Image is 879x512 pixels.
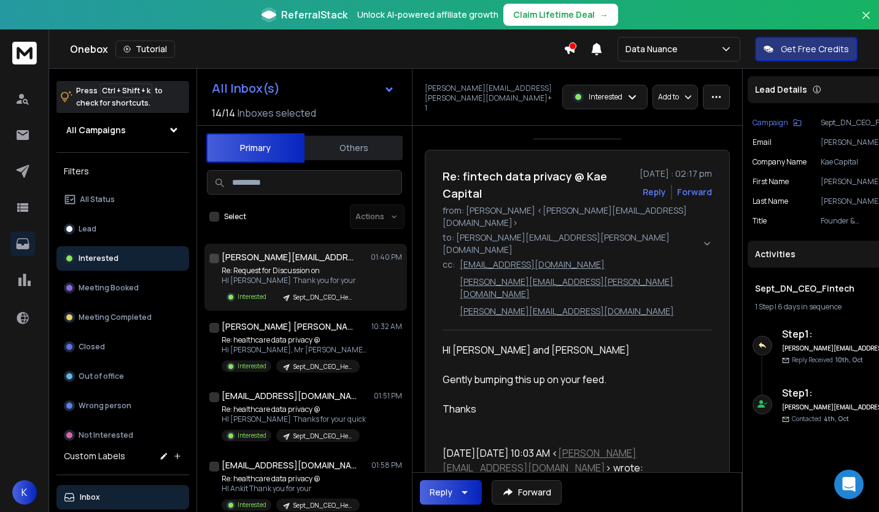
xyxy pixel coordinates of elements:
p: Sept_DN_CEO_Healthcare [293,432,352,441]
p: Not Interested [79,430,133,440]
span: → [600,9,608,21]
p: Out of office [79,371,124,381]
p: from: [PERSON_NAME] <[PERSON_NAME][EMAIL_ADDRESS][DOMAIN_NAME]> [443,204,712,229]
p: Interested [589,92,622,102]
p: HI [PERSON_NAME] Thank you for your [222,276,360,285]
p: Contacted [792,414,849,424]
span: 14 / 14 [212,106,235,120]
button: Claim Lifetime Deal→ [503,4,618,26]
p: Interested [238,362,266,371]
button: Campaign [753,118,802,128]
p: All Status [80,195,115,204]
p: HI [PERSON_NAME] Thanks for your quick [222,414,366,424]
button: Close banner [858,7,874,37]
span: 4th, Oct [824,414,849,423]
button: K [12,480,37,505]
h3: Custom Labels [64,450,125,462]
h1: All Campaigns [66,124,126,136]
p: Interested [79,254,118,263]
p: Sept_DN_CEO_Healthcare [293,362,352,371]
p: Add to [658,92,679,102]
p: [PERSON_NAME][EMAIL_ADDRESS][PERSON_NAME][DOMAIN_NAME] [460,276,712,300]
p: First Name [753,177,789,187]
span: Ctrl + Shift + k [100,83,152,98]
div: [DATE][DATE] 10:03 AM < > wrote: [443,446,702,475]
p: Email [753,138,772,147]
p: Sept_DN_CEO_Healthcare [293,501,352,510]
h1: All Inbox(s) [212,82,280,95]
p: Re: healthcare data privacy @ [222,474,360,484]
h3: Filters [56,163,189,180]
p: Hi [PERSON_NAME], Mr [PERSON_NAME] has [222,345,369,355]
button: Meeting Completed [56,305,189,330]
p: 01:40 PM [371,252,402,262]
div: Forward [677,186,712,198]
p: Meeting Booked [79,283,139,293]
h1: [EMAIL_ADDRESS][DOMAIN_NAME] +1 [222,459,357,471]
h1: [PERSON_NAME] [PERSON_NAME] [222,320,357,333]
p: Re: healthcare data privacy @ [222,405,366,414]
span: 10th, Oct [835,355,863,364]
h1: [EMAIL_ADDRESS][DOMAIN_NAME] [222,390,357,402]
div: Reply [430,486,452,498]
p: [DATE] : 02:17 pm [640,168,712,180]
button: All Inbox(s) [202,76,405,101]
button: Others [304,134,403,161]
button: Out of office [56,364,189,389]
p: [PERSON_NAME][EMAIL_ADDRESS][DOMAIN_NAME] [460,305,674,317]
h1: Re: fintech data privacy @ Kae Capital [443,168,632,202]
button: All Campaigns [56,118,189,142]
p: Wrong person [79,401,131,411]
button: Interested [56,246,189,271]
p: Inbox [80,492,100,502]
button: Closed [56,335,189,359]
p: [EMAIL_ADDRESS][DOMAIN_NAME] [460,258,605,271]
label: Select [224,212,246,222]
span: 1 Step [755,301,773,312]
p: 10:32 AM [371,322,402,332]
button: Not Interested [56,423,189,448]
p: 01:58 PM [371,460,402,470]
button: Reply [420,480,482,505]
p: Get Free Credits [781,43,849,55]
p: to: [PERSON_NAME][EMAIL_ADDRESS][PERSON_NAME][DOMAIN_NAME] [443,231,700,256]
button: Primary [206,133,304,163]
button: Reply [643,186,666,198]
p: title [753,216,767,226]
p: Closed [79,342,105,352]
p: Data Nuance [625,43,683,55]
p: Press to check for shortcuts. [76,85,163,109]
div: Open Intercom Messenger [834,470,864,499]
p: Lead Details [755,83,807,96]
div: Thanks [443,401,702,416]
p: Campaign [753,118,788,128]
p: Interested [238,292,266,301]
p: 01:51 PM [374,391,402,401]
p: Meeting Completed [79,312,152,322]
div: HI [PERSON_NAME] and [PERSON_NAME] [443,343,702,357]
p: Re: Request for Discussion on [222,266,360,276]
h3: Inboxes selected [238,106,316,120]
p: cc: [443,258,455,317]
button: Wrong person [56,394,189,418]
button: Get Free Credits [755,37,858,61]
span: ReferralStack [281,7,347,22]
p: Company Name [753,157,807,167]
div: Onebox [70,41,563,58]
p: Interested [238,500,266,510]
p: Lead [79,224,96,234]
h1: [PERSON_NAME][EMAIL_ADDRESS][DOMAIN_NAME] [222,251,357,263]
button: Tutorial [115,41,175,58]
button: All Status [56,187,189,212]
div: Gently bumping this up on your feed. [443,372,702,387]
button: Lead [56,217,189,241]
p: Last Name [753,196,788,206]
button: Inbox [56,485,189,510]
p: HI Ankit Thank you for your [222,484,360,494]
p: Sept_DN_CEO_Healthcare [293,293,352,302]
p: Interested [238,431,266,440]
button: Forward [492,480,562,505]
